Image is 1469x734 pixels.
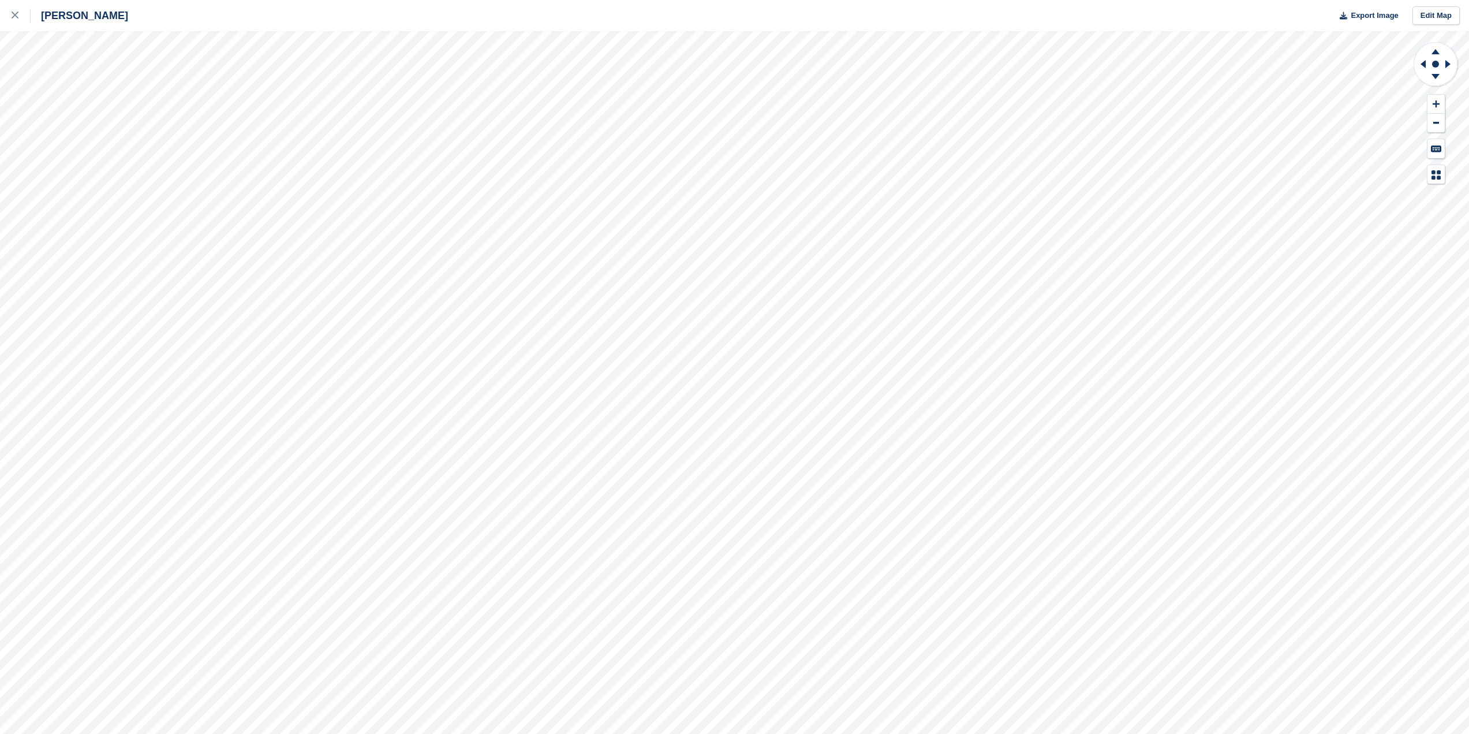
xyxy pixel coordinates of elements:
[1333,6,1399,25] button: Export Image
[1427,165,1445,184] button: Map Legend
[1427,114,1445,133] button: Zoom Out
[1412,6,1460,25] a: Edit Map
[1427,139,1445,158] button: Keyboard Shortcuts
[31,9,128,23] div: [PERSON_NAME]
[1351,10,1398,21] span: Export Image
[1427,95,1445,114] button: Zoom In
